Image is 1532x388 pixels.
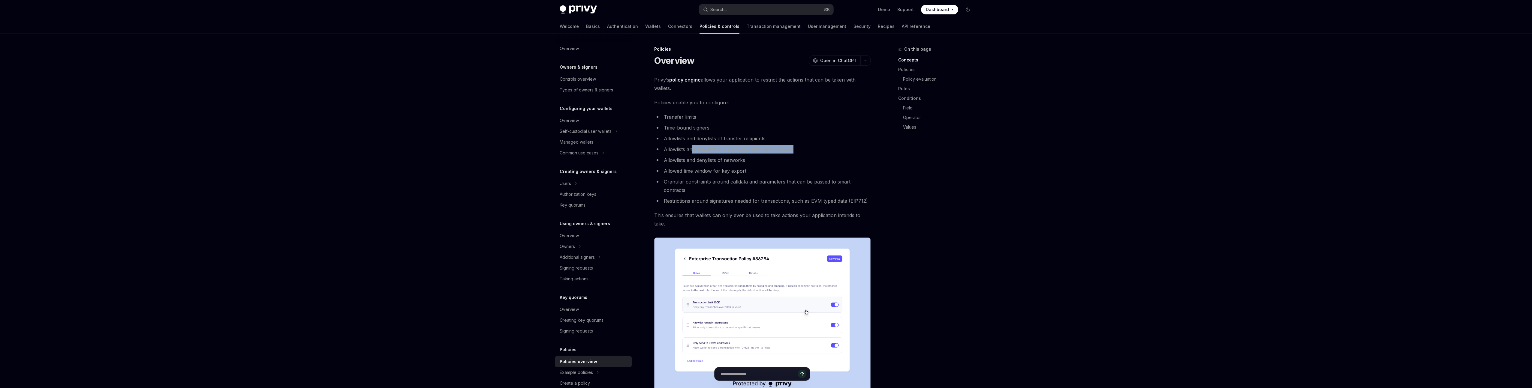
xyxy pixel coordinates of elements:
[560,220,610,227] h5: Using owners & signers
[560,201,585,209] div: Key quorums
[555,326,632,336] a: Signing requests
[555,189,632,200] a: Authorization keys
[560,64,597,71] h5: Owners & signers
[555,43,632,54] a: Overview
[555,263,632,273] a: Signing requests
[560,254,595,261] div: Additional signers
[560,117,579,124] div: Overview
[654,98,871,107] span: Policies enable you to configure:
[560,168,617,175] h5: Creating owners & signers
[560,358,597,365] div: Policies overview
[809,55,860,66] button: Open in ChatGPT
[878,19,895,34] a: Recipes
[560,317,603,324] div: Creating key quorums
[560,128,612,135] div: Self-custodial user wallets
[560,346,576,353] h5: Policies
[878,7,890,13] a: Demo
[654,46,871,52] div: Policies
[560,105,612,112] h5: Configuring your wallets
[898,55,977,65] a: Concepts
[898,65,977,74] a: Policies
[902,19,930,34] a: API reference
[560,306,579,313] div: Overview
[555,356,632,367] a: Policies overview
[560,294,587,301] h5: Key quorums
[560,5,597,14] img: dark logo
[710,6,727,13] div: Search...
[560,243,575,250] div: Owners
[555,115,632,126] a: Overview
[654,113,871,121] li: Transfer limits
[560,275,588,282] div: Taking actions
[560,86,613,94] div: Types of owners & signers
[560,327,593,335] div: Signing requests
[898,84,977,94] a: Rules
[555,200,632,210] a: Key quorums
[560,369,593,376] div: Example policies
[560,380,590,387] div: Create a policy
[555,315,632,326] a: Creating key quorums
[560,264,593,272] div: Signing requests
[654,76,871,92] span: Privy’s allows your application to restrict the actions that can be taken with wallets.
[898,94,977,103] a: Conditions
[903,74,977,84] a: Policy evaluation
[669,77,701,83] strong: policy engine
[555,273,632,284] a: Taking actions
[607,19,638,34] a: Authentication
[654,124,871,132] li: Time-bound signers
[560,191,596,198] div: Authorization keys
[560,232,579,239] div: Overview
[926,7,949,13] span: Dashboard
[668,19,692,34] a: Connectors
[654,197,871,205] li: Restrictions around signatures needed for transactions, such as EVM typed data (EIP712)
[897,7,914,13] a: Support
[853,19,871,34] a: Security
[963,5,973,14] button: Toggle dark mode
[820,58,857,64] span: Open in ChatGPT
[654,211,871,228] span: This ensures that wallets can only ever be used to take actions your application intends to take.
[654,156,871,164] li: Allowlists and denylists of networks
[560,76,596,83] div: Controls overview
[645,19,661,34] a: Wallets
[560,45,579,52] div: Overview
[654,134,871,143] li: Allowlists and denylists of transfer recipients
[700,19,739,34] a: Policies & controls
[654,55,695,66] h1: Overview
[747,19,801,34] a: Transaction management
[555,230,632,241] a: Overview
[560,180,571,187] div: Users
[555,137,632,148] a: Managed wallets
[555,304,632,315] a: Overview
[798,370,806,378] button: Send message
[586,19,600,34] a: Basics
[555,85,632,95] a: Types of owners & signers
[555,74,632,85] a: Controls overview
[699,4,833,15] button: Search...⌘K
[654,167,871,175] li: Allowed time window for key export
[560,139,593,146] div: Managed wallets
[560,149,598,157] div: Common use cases
[808,19,846,34] a: User management
[903,122,977,132] a: Values
[654,178,871,194] li: Granular constraints around calldata and parameters that can be passed to smart contracts
[903,113,977,122] a: Operator
[654,145,871,154] li: Allowlists and denylists of smart contracts and programs
[921,5,958,14] a: Dashboard
[904,46,931,53] span: On this page
[823,7,830,12] span: ⌘ K
[560,19,579,34] a: Welcome
[903,103,977,113] a: Field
